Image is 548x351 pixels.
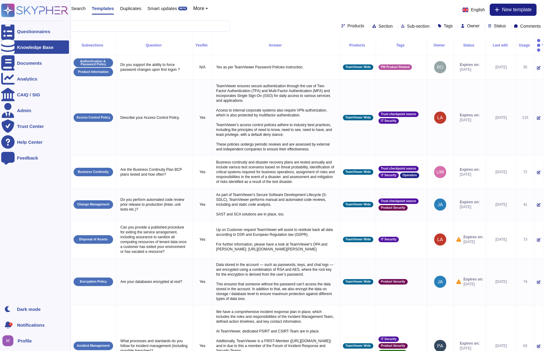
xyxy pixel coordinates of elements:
div: Answer [215,43,338,47]
a: Trust Center [1,119,69,133]
div: Products [343,43,373,47]
div: Tags [378,43,424,47]
img: user [434,276,446,288]
div: 73 [519,237,532,242]
span: Sub-section [407,24,429,28]
span: Comments [520,24,541,28]
p: Do you support the ability to force password changes upon first logon ? [119,61,190,74]
span: Profile [18,339,32,343]
p: Up on Customer request TeamViewer will assist to restitute back all data according to DSR and Eur... [215,226,338,253]
span: Products [347,24,364,28]
p: Yes [195,115,209,120]
p: Yes [195,343,209,348]
img: user [434,61,446,73]
span: [DATE] [464,239,483,244]
a: Knowledge Base [1,40,69,54]
span: Product Security [381,344,405,347]
div: Questionnaires [17,29,50,34]
p: Business Continuity [78,170,109,174]
a: Help Center [1,135,69,149]
div: Question [119,43,190,47]
div: [DATE] [488,237,514,242]
div: [DATE] [488,115,514,120]
a: Analytics [1,72,69,85]
div: Dark mode [17,307,41,311]
span: Expires on: [460,341,480,346]
p: Are your databases encrypted at rest? [119,278,190,286]
p: Yes [195,237,209,242]
div: 5 [9,322,12,326]
span: Expires on: [460,167,480,172]
span: Expires on: [460,62,480,67]
p: Describe your Access Control Policy. [119,114,190,122]
span: [DATE] [460,118,480,122]
div: 63 [519,343,532,348]
span: New template [502,7,532,12]
span: Expires on: [464,235,483,239]
div: [DATE] [488,343,514,348]
div: 41 [519,202,532,207]
button: New template [490,4,536,16]
img: user [434,112,446,124]
span: TeamViewer Wide [345,170,371,174]
span: Operation [402,174,417,177]
p: Yes as per TeamViewer Password Policies instruction. [215,63,338,71]
div: [DATE] [488,279,514,284]
p: Yes [195,279,209,284]
div: Help Center [17,140,43,144]
span: TeamViewer Wide [345,203,371,206]
div: Admin [17,108,31,113]
span: Search [71,6,86,11]
span: TeamViewer Wide [345,66,371,69]
span: TeamViewer Wide [345,238,371,241]
a: Questionnaires [1,25,69,38]
div: Usage [519,43,532,47]
div: Last edit [488,43,514,47]
p: Encryption Policy [80,280,107,283]
img: user [434,198,446,211]
span: Product Security [381,206,405,209]
span: Trust checkpoint source [381,200,416,203]
div: 115 [519,115,532,120]
p: Yes [195,170,209,174]
div: CAIQ / SIG [17,92,40,97]
div: 72 [519,170,532,174]
a: Feedback [1,151,69,164]
span: Product Security [381,280,405,283]
div: Feedback [17,156,38,160]
span: IT Security [381,338,396,341]
div: [DATE] [488,202,514,207]
div: Yes/No [195,43,209,47]
span: English [471,8,485,12]
p: Change Management [77,203,109,206]
div: BETA [178,7,187,10]
p: Incident Management [77,344,109,347]
span: [DATE] [460,346,480,351]
a: Documents [1,56,69,70]
span: IT Security [381,174,396,177]
span: More [193,6,204,11]
p: Product Information [78,70,109,74]
div: [DATE] [488,65,514,70]
p: Authentication & Password Policy [76,60,111,66]
p: Data stored in the account — such as passwords, keys, and chat logs — are encrypted using a combi... [215,261,338,303]
a: Admin [1,104,69,117]
span: Duplicates [120,6,141,11]
button: More [193,6,208,11]
div: Owner [429,43,451,47]
div: 74 [519,279,532,284]
span: Owner [467,24,479,28]
span: Trust checkpoint source [381,113,416,116]
p: N/A [195,65,209,70]
img: en [462,8,468,12]
span: Smart updates [147,6,177,11]
span: Notifications [17,323,45,327]
p: Are the Business Continuity Plan BCP plans tested and how often? [119,166,190,178]
p: TeamViewer ensures secure authentication through the use of Two-Factor Authentication (TFA) and M... [215,82,338,153]
img: user [434,166,446,178]
div: [DATE] [488,170,514,174]
span: [DATE] [460,205,480,209]
span: IT Security [381,119,396,122]
p: Can you provide a published procedure for exiting the service arrangement, including assurance to... [119,223,190,256]
span: TeamViewer Wide [345,116,371,119]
